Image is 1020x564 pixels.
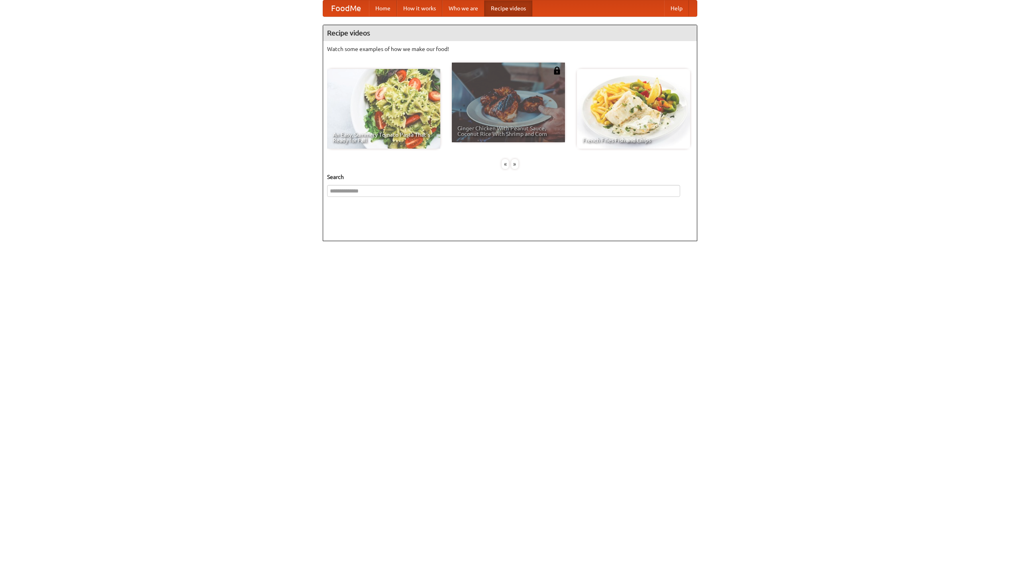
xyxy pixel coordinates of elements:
[553,67,561,75] img: 483408.png
[664,0,689,16] a: Help
[583,138,685,143] span: French Fries Fish and Chips
[327,173,693,181] h5: Search
[323,0,369,16] a: FoodMe
[511,159,518,169] div: »
[369,0,397,16] a: Home
[397,0,442,16] a: How it works
[484,0,532,16] a: Recipe videos
[442,0,484,16] a: Who we are
[327,69,440,149] a: An Easy, Summery Tomato Pasta That's Ready for Fall
[327,45,693,53] p: Watch some examples of how we make our food!
[502,159,509,169] div: «
[333,132,435,143] span: An Easy, Summery Tomato Pasta That's Ready for Fall
[577,69,690,149] a: French Fries Fish and Chips
[323,25,697,41] h4: Recipe videos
